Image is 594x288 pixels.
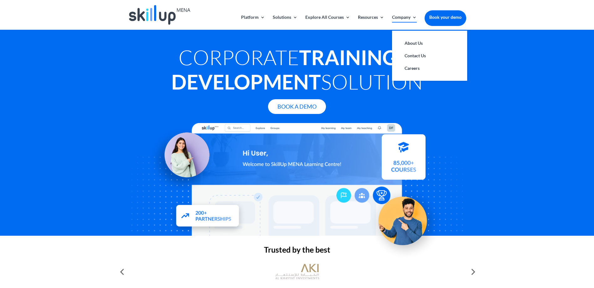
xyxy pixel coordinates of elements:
[241,15,265,30] a: Platform
[398,62,461,75] a: Careers
[171,45,416,94] strong: Training & Development
[392,15,417,30] a: Company
[148,126,216,193] img: Learning Management Solution - SkillUp
[368,183,442,258] img: Upskill your workforce - SkillUp
[128,45,466,97] h1: Corporate Solution
[490,220,594,288] iframe: Chat Widget
[168,199,246,235] img: Partners - SkillUp Mena
[398,37,461,49] a: About Us
[305,15,350,30] a: Explore All Courses
[128,246,466,257] h2: Trusted by the best
[129,5,190,25] img: Skillup Mena
[275,261,319,283] img: al khayyat investments logo
[398,49,461,62] a: Contact Us
[425,10,466,24] a: Book your demo
[358,15,384,30] a: Resources
[382,137,426,183] img: Courses library - SkillUp MENA
[273,15,297,30] a: Solutions
[268,99,326,114] a: Book A Demo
